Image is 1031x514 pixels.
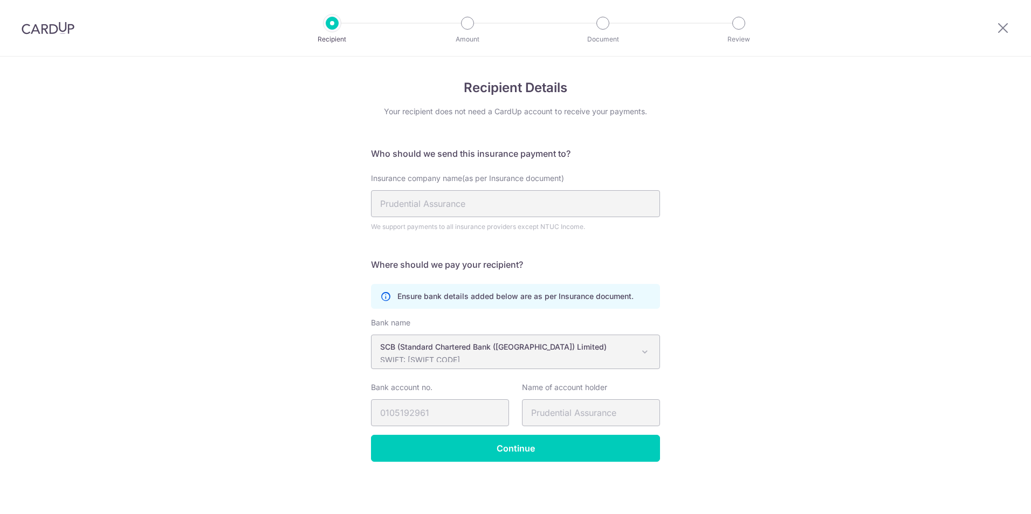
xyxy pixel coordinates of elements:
[428,34,507,45] p: Amount
[371,435,660,462] input: Continue
[563,34,643,45] p: Document
[371,317,410,328] label: Bank name
[371,221,660,232] div: We support payments to all insurance providers except NTUC Income.
[522,382,607,393] label: Name of account holder
[372,335,659,369] span: SCB (Standard Chartered Bank (Singapore) Limited)
[371,173,564,183] span: Insurance company name(as per Insurance document)
[371,106,660,117] div: Your recipient does not need a CardUp account to receive your payments.
[292,34,372,45] p: Recipient
[371,335,660,369] span: SCB (Standard Chartered Bank (Singapore) Limited)
[699,34,779,45] p: Review
[371,382,432,393] label: Bank account no.
[22,22,74,34] img: CardUp
[397,291,634,302] p: Ensure bank details added below are as per Insurance document.
[371,78,660,98] h4: Recipient Details
[371,147,660,160] h5: Who should we send this insurance payment to?
[371,258,660,271] h5: Where should we pay your recipient?
[380,342,634,352] p: SCB (Standard Chartered Bank ([GEOGRAPHIC_DATA]) Limited)
[380,355,634,365] p: SWIFT: [SWIFT_CODE]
